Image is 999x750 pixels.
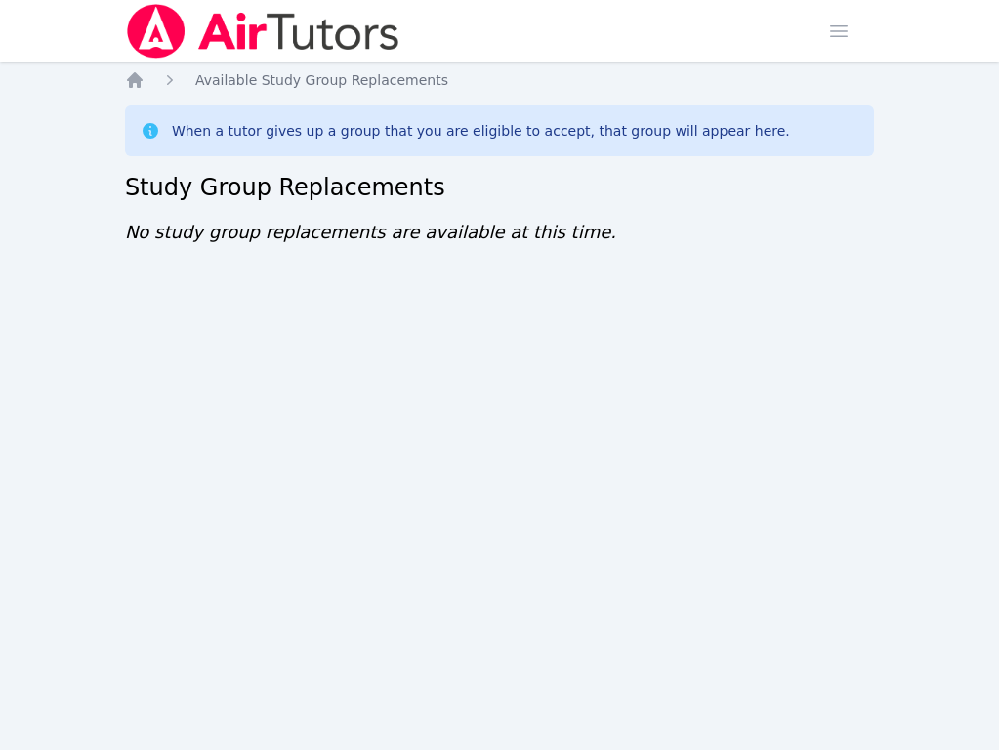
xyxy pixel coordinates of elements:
span: Available Study Group Replacements [195,72,448,88]
img: Air Tutors [125,4,401,59]
nav: Breadcrumb [125,70,874,90]
span: No study group replacements are available at this time. [125,222,616,242]
div: When a tutor gives up a group that you are eligible to accept, that group will appear here. [172,121,790,141]
a: Available Study Group Replacements [195,70,448,90]
h2: Study Group Replacements [125,172,874,203]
